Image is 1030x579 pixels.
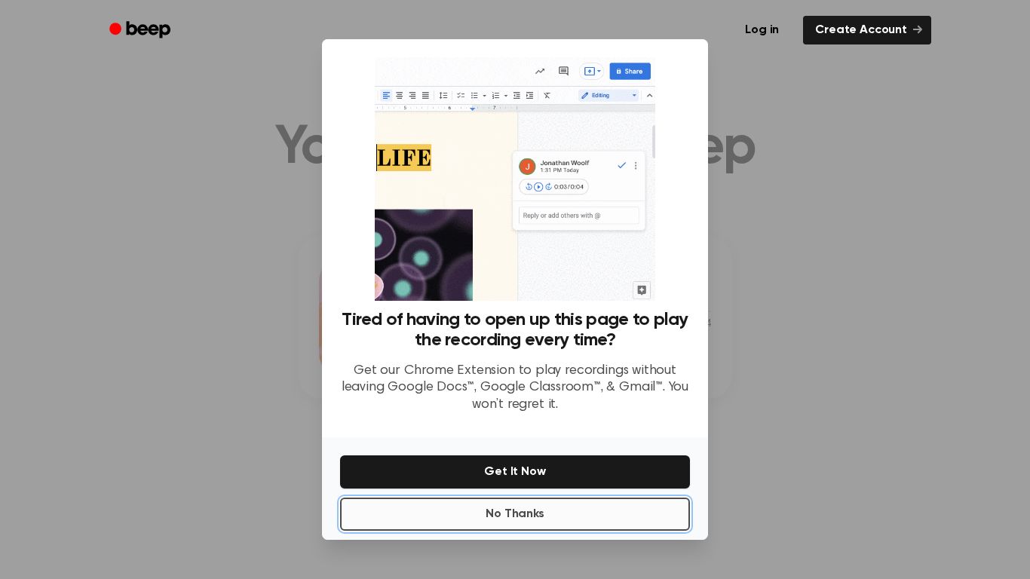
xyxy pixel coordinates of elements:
a: Create Account [803,16,931,44]
button: No Thanks [340,498,690,531]
button: Get It Now [340,455,690,489]
h3: Tired of having to open up this page to play the recording every time? [340,310,690,351]
img: Beep extension in action [375,57,654,301]
a: Beep [99,16,184,45]
a: Log in [730,13,794,47]
p: Get our Chrome Extension to play recordings without leaving Google Docs™, Google Classroom™, & Gm... [340,363,690,414]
